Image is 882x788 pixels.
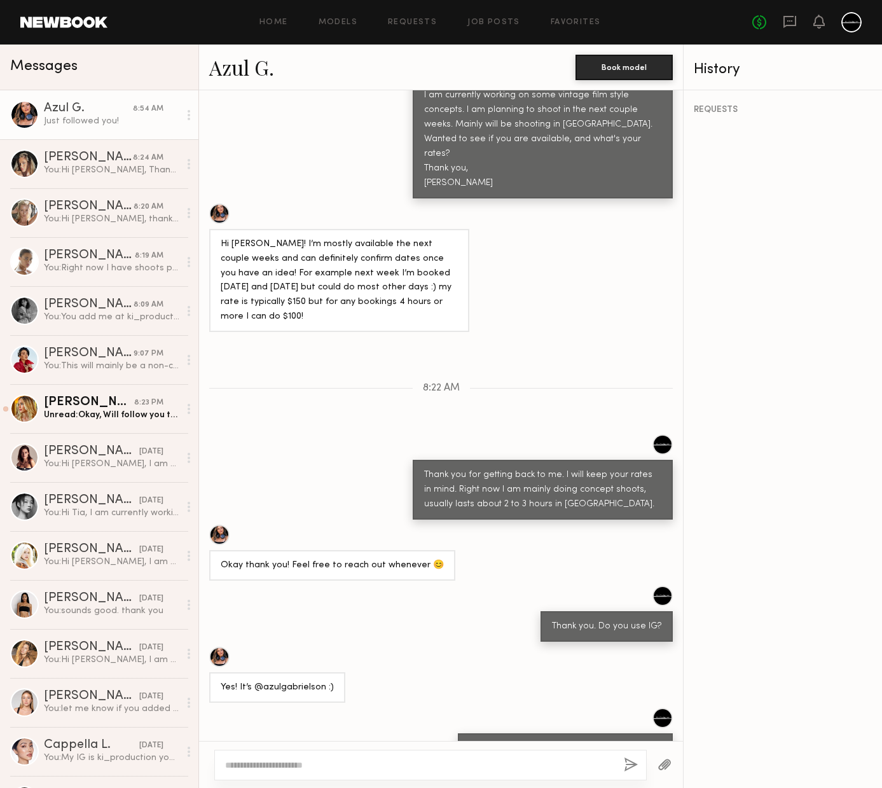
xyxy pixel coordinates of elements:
div: [DATE] [139,740,163,752]
div: [DATE] [139,593,163,605]
div: [DATE] [139,446,163,458]
div: [PERSON_NAME] [44,200,134,213]
div: Yes! It’s @azulgabrielson :) [221,681,334,695]
div: You: This will mainly be a non-commercial, mainly focus on some of the concepts I am developing o... [44,360,179,372]
div: Cappella L. [44,739,139,752]
div: [DATE] [139,691,163,703]
span: 8:22 AM [423,383,460,394]
div: You: Hi [PERSON_NAME], Thank you for getting back to me. I will keep your rates in mind. Most of ... [44,164,179,176]
div: Azul G. [44,102,133,115]
div: 8:20 AM [134,201,163,213]
div: 8:19 AM [135,250,163,262]
button: Book model [575,55,673,80]
a: Home [259,18,288,27]
div: [PERSON_NAME] [44,445,139,458]
div: [PERSON_NAME] [44,641,139,654]
div: 9:07 PM [134,348,163,360]
div: [PERSON_NAME] [44,151,133,164]
div: 8:54 AM [133,103,163,115]
a: Requests [388,18,437,27]
div: You: sounds good. thank you [44,605,179,617]
div: [PERSON_NAME] [44,347,134,360]
a: Favorites [551,18,601,27]
div: Unread: Okay, Will follow you there! [44,409,179,421]
div: You: let me know if you added me, so I can show you some Inspo, and lets confirm date time. [44,703,179,715]
div: [PERSON_NAME] [44,396,134,409]
div: You: Hi [PERSON_NAME], I am currently working on some vintage film style concepts. I am planning ... [44,458,179,470]
div: 8:24 AM [133,152,163,164]
div: You: You add me at ki_production thanks! [44,311,179,323]
span: Messages [10,59,78,74]
div: [PERSON_NAME] [44,249,135,262]
div: [DATE] [139,642,163,654]
a: Book model [575,61,673,72]
div: 8:23 PM [134,397,163,409]
div: 8:09 AM [134,299,163,311]
div: [PERSON_NAME] [44,298,134,311]
div: You: Hi Tia, I am currently working on some vintage film style concepts. I am planning to shoot i... [44,507,179,519]
div: [PERSON_NAME] [44,494,139,507]
div: History [694,62,872,77]
div: You: Hi [PERSON_NAME], thank you for getting back to me. So you will only be in LA between 10/18 ... [44,213,179,225]
div: [PERSON_NAME] [44,690,139,703]
a: Job Posts [467,18,520,27]
div: Hi [PERSON_NAME]! I’m mostly available the next couple weeks and can definitely confirm dates onc... [221,237,458,325]
div: [PERSON_NAME] [44,543,139,556]
div: You: Hi [PERSON_NAME], I am currently working on some vintage film style concepts. I am planning ... [44,556,179,568]
div: You: Hi [PERSON_NAME], I am currently working on some vintage film style concepts. I am planning ... [44,654,179,666]
div: You: Right now I have shoots planned on 10/15 and 10/22. [44,262,179,274]
div: Hi Azul, I am currently working on some vintage film style concepts. I am planning to shoot in th... [424,74,661,191]
div: [DATE] [139,495,163,507]
div: Okay thank you! Feel free to reach out whenever 😊 [221,558,444,573]
div: [DATE] [139,544,163,556]
div: You: My IG is ki_production you can add me as well. [44,752,179,764]
a: Models [319,18,357,27]
div: [PERSON_NAME] [44,592,139,605]
div: Thank you. Do you use IG? [552,619,661,634]
div: REQUESTS [694,106,872,114]
a: Azul G. [209,53,274,81]
div: Just followed you! [44,115,179,127]
div: Thank you for getting back to me. I will keep your rates in mind. Right now I am mainly doing con... [424,468,661,512]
